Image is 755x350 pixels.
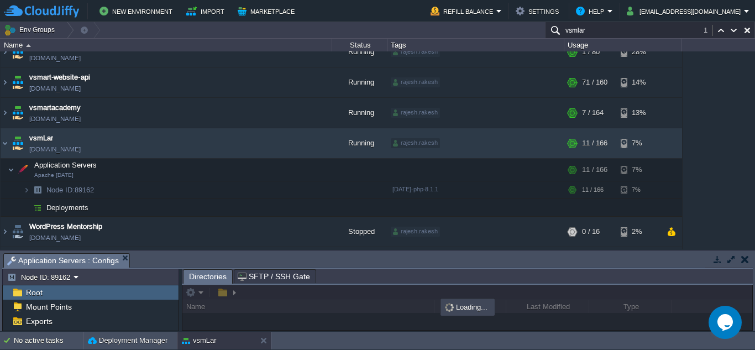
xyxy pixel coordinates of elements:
img: AMDAwAAAACH5BAEAAAAALAAAAAABAAEAAAICRAEAOw== [1,128,9,158]
button: Help [576,4,607,18]
div: rajesh.rakesh [391,227,440,237]
div: Running [332,98,387,128]
img: AMDAwAAAACH5BAEAAAAALAAAAAABAAEAAAICRAEAOw== [1,247,9,277]
img: AMDAwAAAACH5BAEAAAAALAAAAAABAAEAAAICRAEAOw== [10,67,25,97]
img: AMDAwAAAACH5BAEAAAAALAAAAAABAAEAAAICRAEAOw== [26,44,31,47]
div: Name [1,39,332,51]
div: 7% [621,181,657,198]
span: 89162 [45,185,96,195]
a: [DOMAIN_NAME] [29,232,81,243]
div: 28% [621,37,657,67]
button: Import [186,4,228,18]
div: 11 / 166 [582,128,607,158]
div: Running [332,247,387,277]
span: [DATE]-php-8.1.1 [392,186,438,192]
div: 1 [704,25,713,36]
div: 71 / 160 [582,67,607,97]
a: [DOMAIN_NAME] [29,83,81,94]
img: AMDAwAAAACH5BAEAAAAALAAAAAABAAEAAAICRAEAOw== [10,128,25,158]
a: Root [24,288,44,297]
div: Tags [388,39,564,51]
div: Running [332,37,387,67]
a: Deployments [45,203,90,212]
div: 1 / 80 [582,37,600,67]
div: rajesh.rakesh [391,138,440,148]
a: [DOMAIN_NAME] [29,144,81,155]
img: AMDAwAAAACH5BAEAAAAALAAAAAABAAEAAAICRAEAOw== [1,217,9,247]
a: Application ServersApache [DATE] [33,161,98,169]
img: AMDAwAAAACH5BAEAAAAALAAAAAABAAEAAAICRAEAOw== [10,217,25,247]
img: AMDAwAAAACH5BAEAAAAALAAAAAABAAEAAAICRAEAOw== [23,181,30,198]
img: AMDAwAAAACH5BAEAAAAALAAAAAABAAEAAAICRAEAOw== [15,159,30,181]
img: AMDAwAAAACH5BAEAAAAALAAAAAABAAEAAAICRAEAOw== [10,98,25,128]
img: CloudJiffy [4,4,79,18]
img: AMDAwAAAACH5BAEAAAAALAAAAAABAAEAAAICRAEAOw== [10,247,25,277]
div: 7 / 164 [582,98,604,128]
div: Usage [565,39,681,51]
a: vsmLar [29,133,53,144]
div: 11 / 136 [582,247,607,277]
span: SFTP / SSH Gate [238,270,310,283]
div: Running [332,128,387,158]
img: AMDAwAAAACH5BAEAAAAALAAAAAABAAEAAAICRAEAOw== [23,199,30,216]
div: Loading... [442,300,494,315]
div: rajesh.rakesh [391,108,440,118]
div: 7% [621,128,657,158]
button: [EMAIL_ADDRESS][DOMAIN_NAME] [627,4,744,18]
div: Running [332,67,387,97]
a: [DOMAIN_NAME] [29,53,81,64]
div: rajesh.rakesh [391,77,440,87]
div: 13% [621,98,657,128]
img: AMDAwAAAACH5BAEAAAAALAAAAAABAAEAAAICRAEAOw== [1,98,9,128]
div: No active tasks [14,332,83,349]
div: rajesh.rakesh [391,47,440,57]
img: AMDAwAAAACH5BAEAAAAALAAAAAABAAEAAAICRAEAOw== [8,159,14,181]
div: 1% [621,247,657,277]
button: Settings [516,4,562,18]
div: Status [333,39,387,51]
button: New Environment [99,4,176,18]
span: Node ID: [46,186,75,194]
div: 2% [621,217,657,247]
span: Application Servers : Configs [7,254,119,268]
div: 11 / 166 [582,159,607,181]
a: WordPress Mentorship [29,221,102,232]
div: 7% [621,159,657,181]
span: Apache [DATE] [34,172,74,179]
div: 11 / 166 [582,181,604,198]
a: [DOMAIN_NAME] [29,113,81,124]
img: AMDAwAAAACH5BAEAAAAALAAAAAABAAEAAAICRAEAOw== [10,37,25,67]
a: vsmartacademy [29,102,81,113]
div: 0 / 16 [582,217,600,247]
button: Deployment Manager [88,335,167,346]
img: AMDAwAAAACH5BAEAAAAALAAAAAABAAEAAAICRAEAOw== [1,67,9,97]
div: Stopped [332,217,387,247]
span: Application Servers [33,160,98,170]
div: 14% [621,67,657,97]
a: Exports [24,316,54,326]
button: Node ID: 89162 [7,272,74,282]
a: Node ID:89162 [45,185,96,195]
button: Refill Balance [431,4,496,18]
img: AMDAwAAAACH5BAEAAAAALAAAAAABAAEAAAICRAEAOw== [1,37,9,67]
span: Directories [189,270,227,284]
button: vsmLar [182,335,217,346]
button: Marketplace [238,4,298,18]
img: AMDAwAAAACH5BAEAAAAALAAAAAABAAEAAAICRAEAOw== [30,181,45,198]
iframe: chat widget [709,306,744,339]
button: Env Groups [4,22,59,38]
a: Mount Points [24,302,74,312]
img: AMDAwAAAACH5BAEAAAAALAAAAAABAAEAAAICRAEAOw== [30,199,45,216]
a: vsmart-website-api [29,72,90,83]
